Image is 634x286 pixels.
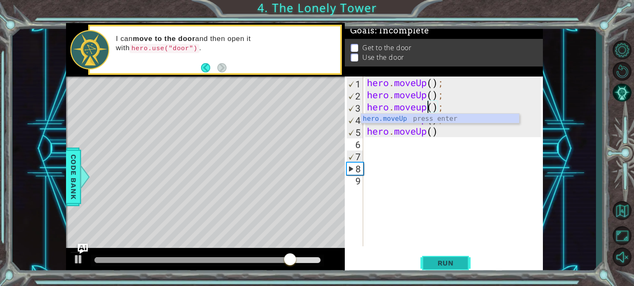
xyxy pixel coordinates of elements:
[610,40,634,59] button: Level Options
[347,78,363,90] div: 1
[347,151,363,163] div: 7
[347,90,363,102] div: 2
[350,26,429,36] span: Goals
[610,248,634,266] button: Unmute
[78,244,88,254] button: Ask AI
[217,63,227,72] button: Next
[610,62,634,81] button: Restart Level
[347,163,363,175] div: 8
[347,126,363,138] div: 5
[66,151,80,202] span: Code Bank
[130,44,199,53] code: hero.use("door")
[362,53,404,62] p: Use the door
[610,83,634,102] button: AI Hint
[362,43,411,53] p: Get to the door
[346,175,363,187] div: 9
[429,259,462,267] span: Run
[420,253,471,273] button: Shift+Enter: Run current code.
[347,102,363,114] div: 3
[610,199,634,223] button: Back to Map
[610,197,634,225] a: Back to Map
[133,35,195,43] strong: move to the door
[346,138,363,151] div: 6
[347,114,363,126] div: 4
[375,26,429,36] span: : Incomplete
[201,63,217,72] button: Back
[116,34,334,53] p: I can and then open it with .
[610,226,634,245] button: Maximize Browser
[70,252,87,269] button: Ctrl + P: Play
